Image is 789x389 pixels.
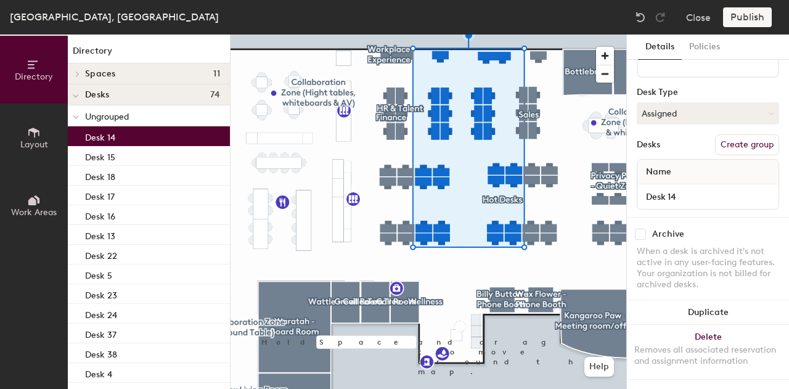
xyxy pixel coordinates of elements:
span: Spaces [85,69,116,79]
button: Policies [682,35,727,60]
div: Desks [637,140,660,150]
div: [GEOGRAPHIC_DATA], [GEOGRAPHIC_DATA] [10,9,219,25]
span: Name [640,161,677,183]
input: Unnamed desk [640,188,776,205]
div: Archive [652,229,684,239]
button: DeleteRemoves all associated reservation and assignment information [627,325,789,379]
span: Layout [20,139,48,150]
button: Assigned [637,102,779,125]
p: Desk 5 [85,267,112,281]
span: 11 [213,69,220,79]
p: Desk 14 [85,129,115,143]
button: Close [686,7,711,27]
div: Desk Type [637,88,779,97]
span: Desks [85,90,109,100]
button: Duplicate [627,300,789,325]
h1: Directory [68,44,230,63]
div: When a desk is archived it's not active in any user-facing features. Your organization is not bil... [637,246,779,290]
p: Desk 22 [85,247,117,261]
p: Desk 16 [85,208,115,222]
p: Desk 37 [85,326,117,340]
span: Ungrouped [85,112,129,122]
button: Help [584,357,614,377]
span: Work Areas [11,207,57,218]
p: Desk 23 [85,287,117,301]
button: Create group [715,134,779,155]
p: Desk 18 [85,168,115,182]
span: Directory [15,72,53,82]
p: Desk 13 [85,227,115,242]
p: Desk 24 [85,306,117,321]
p: Desk 4 [85,366,112,380]
div: Removes all associated reservation and assignment information [634,345,782,367]
img: Redo [654,11,666,23]
button: Details [638,35,682,60]
p: Desk 15 [85,149,115,163]
span: 74 [210,90,220,100]
p: Desk 17 [85,188,115,202]
p: Desk 38 [85,346,117,360]
img: Undo [634,11,647,23]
